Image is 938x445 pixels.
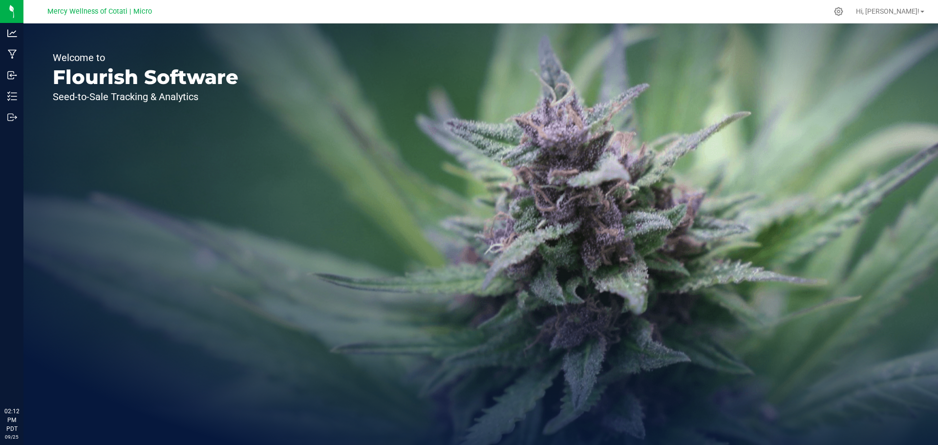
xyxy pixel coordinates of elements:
p: 02:12 PM PDT [4,407,19,433]
p: Welcome to [53,53,238,63]
inline-svg: Analytics [7,28,17,38]
span: Mercy Wellness of Cotati | Micro [47,7,152,16]
p: Seed-to-Sale Tracking & Analytics [53,92,238,102]
inline-svg: Inventory [7,91,17,101]
inline-svg: Manufacturing [7,49,17,59]
inline-svg: Inbound [7,70,17,80]
inline-svg: Outbound [7,112,17,122]
span: Hi, [PERSON_NAME]! [856,7,919,15]
div: Manage settings [832,7,845,16]
p: 09/25 [4,433,19,441]
p: Flourish Software [53,67,238,87]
